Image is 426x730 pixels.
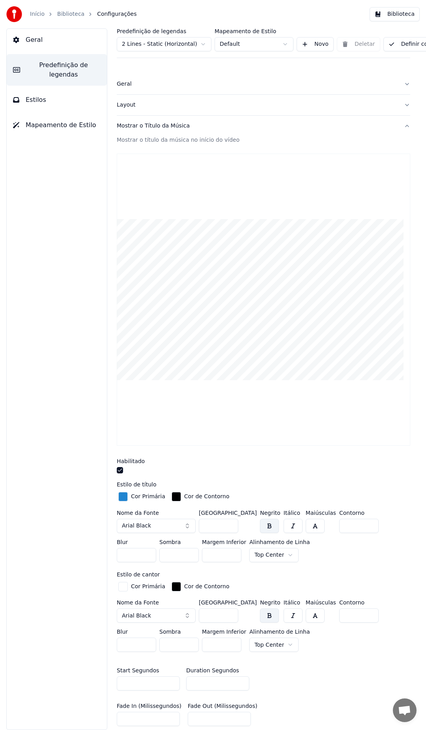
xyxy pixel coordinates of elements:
label: Start Segundos [117,668,159,673]
label: Maiúsculas [306,510,336,516]
label: Contorno [339,600,379,605]
button: Geral [117,74,410,94]
span: Geral [26,35,43,45]
label: Maiúsculas [306,600,336,605]
label: Negrito [260,510,280,516]
div: Cor Primária [131,493,165,501]
label: Sombra [159,539,199,545]
button: Mostrar o Título da Música [117,116,410,136]
label: Negrito [260,600,280,605]
label: Blur [117,539,156,545]
button: Estilos [7,89,107,111]
div: Mostrar o Título da Música [117,122,398,130]
div: Cor de Contorno [184,583,230,591]
div: Cor de Contorno [184,493,230,501]
label: [GEOGRAPHIC_DATA] [199,600,257,605]
label: Predefinição de legendas [117,28,211,34]
button: Cor Primária [117,580,167,593]
a: Biblioteca [57,10,84,18]
label: Habilitado [117,458,145,464]
span: Estilos [26,95,46,105]
button: Geral [7,29,107,51]
div: Geral [117,80,398,88]
div: Mostrar o título da música no início do vídeo [117,136,410,144]
button: Novo [297,37,334,51]
label: Estilo de cantor [117,572,160,577]
label: Alinhamento de Linha [249,629,310,634]
button: Cor de Contorno [170,580,231,593]
button: Cor de Contorno [170,490,231,503]
label: Alinhamento de Linha [249,539,310,545]
label: Margem Inferior [202,629,246,634]
a: Início [30,10,45,18]
label: Blur [117,629,156,634]
img: youka [6,6,22,22]
div: Cor Primária [131,583,165,591]
span: Mapeamento de Estilo [26,120,96,130]
span: Configurações [97,10,136,18]
div: Layout [117,101,398,109]
button: Mapeamento de Estilo [7,114,107,136]
label: Fade Out (Milissegundos) [188,703,257,709]
span: Predefinição de legendas [26,60,101,79]
label: Nome da Fonte [117,600,196,605]
label: Nome da Fonte [117,510,196,516]
label: Itálico [284,600,303,605]
label: Estilo de título [117,482,157,487]
label: Contorno [339,510,379,516]
label: Duration Segundos [186,668,239,673]
label: [GEOGRAPHIC_DATA] [199,510,257,516]
label: Fade In (Milissegundos) [117,703,181,709]
div: Bate-papo aberto [393,698,417,722]
button: Cor Primária [117,490,167,503]
button: Predefinição de legendas [7,54,107,86]
nav: breadcrumb [30,10,136,18]
button: Biblioteca [370,7,420,21]
span: Arial Black [122,522,151,530]
button: Layout [117,95,410,115]
label: Itálico [284,510,303,516]
label: Mapeamento de Estilo [215,28,293,34]
label: Margem Inferior [202,539,246,545]
label: Sombra [159,629,199,634]
span: Arial Black [122,612,151,620]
